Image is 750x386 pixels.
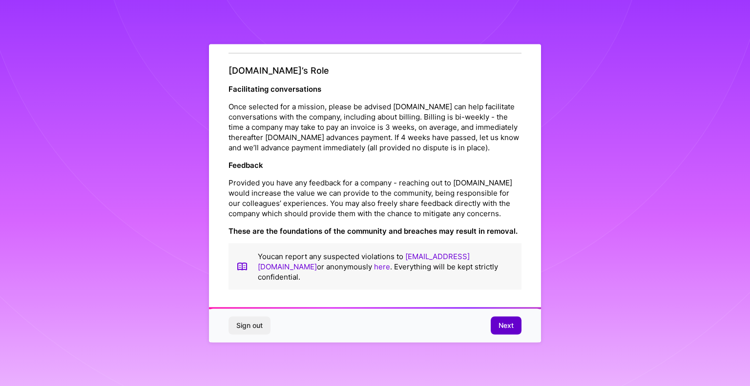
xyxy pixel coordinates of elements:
[236,321,263,330] span: Sign out
[229,317,271,334] button: Sign out
[258,251,514,282] p: You can report any suspected violations to or anonymously . Everything will be kept strictly conf...
[229,226,518,235] strong: These are the foundations of the community and breaches may result in removal.
[229,160,263,169] strong: Feedback
[258,251,470,271] a: [EMAIL_ADDRESS][DOMAIN_NAME]
[499,321,514,330] span: Next
[236,251,248,282] img: book icon
[229,65,521,76] h4: [DOMAIN_NAME]’s Role
[491,317,521,334] button: Next
[229,177,521,218] p: Provided you have any feedback for a company - reaching out to [DOMAIN_NAME] would increase the v...
[374,262,390,271] a: here
[229,101,521,152] p: Once selected for a mission, please be advised [DOMAIN_NAME] can help facilitate conversations wi...
[229,84,321,93] strong: Facilitating conversations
